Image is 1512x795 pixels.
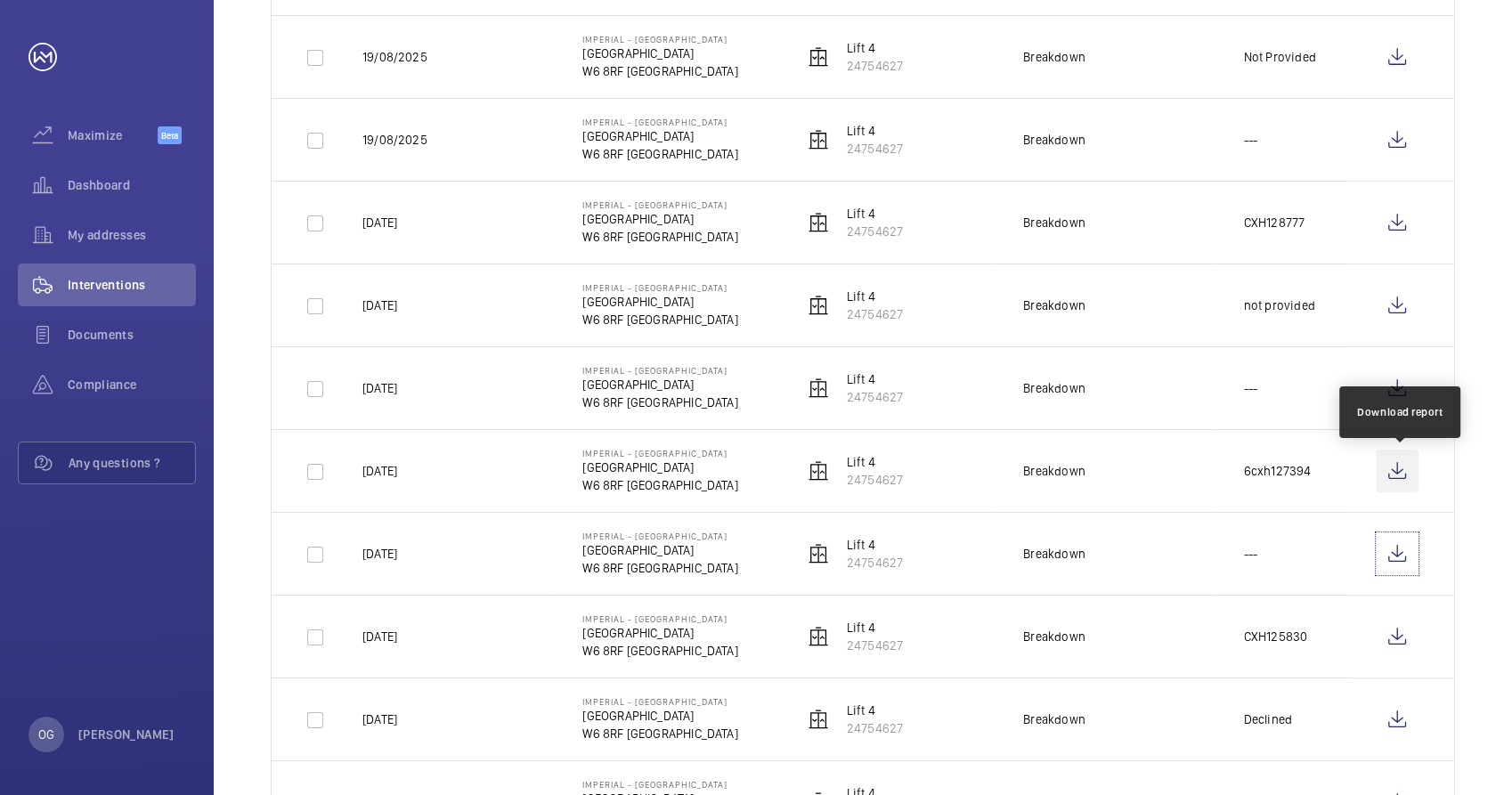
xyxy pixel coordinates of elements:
p: [DATE] [362,379,397,397]
p: 19/08/2025 [362,131,427,149]
p: Imperial - [GEOGRAPHIC_DATA] [582,34,737,45]
p: W6 8RF [GEOGRAPHIC_DATA] [582,145,737,163]
p: 6cxh127394 [1244,462,1312,480]
p: [GEOGRAPHIC_DATA] [582,127,737,145]
div: Breakdown [1023,296,1085,314]
p: W6 8RF [GEOGRAPHIC_DATA] [582,476,737,494]
img: elevator.svg [808,295,829,316]
p: Imperial - [GEOGRAPHIC_DATA] [582,282,737,293]
p: --- [1244,131,1258,149]
img: elevator.svg [808,212,829,233]
p: Imperial - [GEOGRAPHIC_DATA] [582,448,737,458]
p: Lift 4 [847,205,903,223]
p: [GEOGRAPHIC_DATA] [582,210,737,228]
span: Beta [158,126,182,144]
p: 24754627 [847,719,903,737]
p: CXH125830 [1244,628,1308,645]
p: Not Provided [1244,48,1316,66]
p: Lift 4 [847,619,903,637]
p: 24754627 [847,471,903,489]
p: W6 8RF [GEOGRAPHIC_DATA] [582,311,737,329]
p: Lift 4 [847,370,903,388]
span: Interventions [68,276,196,294]
p: 24754627 [847,637,903,654]
div: Breakdown [1023,48,1085,66]
div: Breakdown [1023,462,1085,480]
p: not provided [1244,296,1315,314]
p: Lift 4 [847,453,903,471]
div: Breakdown [1023,379,1085,397]
img: elevator.svg [808,377,829,399]
p: Declined [1244,710,1292,728]
p: [GEOGRAPHIC_DATA] [582,541,737,559]
p: [GEOGRAPHIC_DATA] [582,376,737,393]
p: [DATE] [362,214,397,231]
p: CXH128777 [1244,214,1305,231]
p: Imperial - [GEOGRAPHIC_DATA] [582,199,737,210]
p: 24754627 [847,140,903,158]
img: elevator.svg [808,460,829,482]
p: 24754627 [847,223,903,240]
div: Download report [1357,404,1443,420]
p: W6 8RF [GEOGRAPHIC_DATA] [582,228,737,246]
p: [DATE] [362,628,397,645]
p: W6 8RF [GEOGRAPHIC_DATA] [582,642,737,660]
p: W6 8RF [GEOGRAPHIC_DATA] [582,559,737,577]
p: [GEOGRAPHIC_DATA] [582,293,737,311]
p: [GEOGRAPHIC_DATA] [582,624,737,642]
p: Imperial - [GEOGRAPHIC_DATA] [582,779,737,790]
p: --- [1244,545,1258,563]
p: [GEOGRAPHIC_DATA] [582,45,737,62]
p: Lift 4 [847,288,903,305]
p: Lift 4 [847,702,903,719]
div: Breakdown [1023,545,1085,563]
p: W6 8RF [GEOGRAPHIC_DATA] [582,62,737,80]
p: [DATE] [362,462,397,480]
span: My addresses [68,226,196,244]
p: Imperial - [GEOGRAPHIC_DATA] [582,365,737,376]
p: Lift 4 [847,122,903,140]
span: Any questions ? [69,454,195,472]
div: Breakdown [1023,131,1085,149]
p: [GEOGRAPHIC_DATA] [582,707,737,725]
p: --- [1244,379,1258,397]
img: elevator.svg [808,543,829,564]
p: 24754627 [847,554,903,572]
p: 19/08/2025 [362,48,427,66]
img: elevator.svg [808,46,829,68]
p: [DATE] [362,296,397,314]
p: Lift 4 [847,39,903,57]
div: Breakdown [1023,628,1085,645]
p: W6 8RF [GEOGRAPHIC_DATA] [582,725,737,742]
p: 24754627 [847,388,903,406]
p: Lift 4 [847,536,903,554]
p: W6 8RF [GEOGRAPHIC_DATA] [582,393,737,411]
span: Documents [68,326,196,344]
img: elevator.svg [808,129,829,150]
div: Breakdown [1023,214,1085,231]
p: [DATE] [362,710,397,728]
p: 24754627 [847,57,903,75]
img: elevator.svg [808,626,829,647]
div: Breakdown [1023,710,1085,728]
span: Dashboard [68,176,196,194]
p: Imperial - [GEOGRAPHIC_DATA] [582,696,737,707]
p: Imperial - [GEOGRAPHIC_DATA] [582,117,737,127]
p: 24754627 [847,305,903,323]
p: [GEOGRAPHIC_DATA] [582,458,737,476]
p: Imperial - [GEOGRAPHIC_DATA] [582,613,737,624]
span: Compliance [68,376,196,393]
p: [PERSON_NAME] [78,726,175,743]
p: [DATE] [362,545,397,563]
span: Maximize [68,126,158,144]
p: Imperial - [GEOGRAPHIC_DATA] [582,531,737,541]
p: OG [38,726,54,743]
img: elevator.svg [808,709,829,730]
